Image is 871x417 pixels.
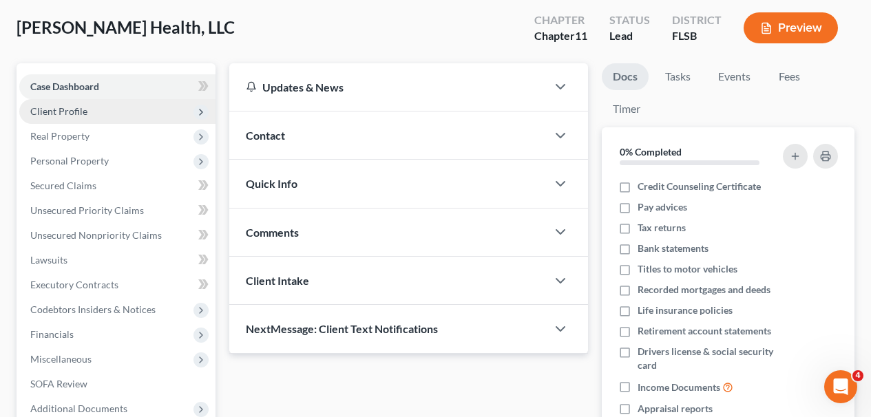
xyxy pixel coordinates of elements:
[654,63,702,90] a: Tasks
[19,223,216,248] a: Unsecured Nonpriority Claims
[19,372,216,396] a: SOFA Review
[30,229,162,241] span: Unsecured Nonpriority Claims
[620,146,682,158] strong: 0% Completed
[30,105,87,117] span: Client Profile
[638,180,761,193] span: Credit Counseling Certificate
[638,303,733,317] span: Life insurance policies
[707,63,762,90] a: Events
[534,28,587,44] div: Chapter
[17,17,235,37] span: [PERSON_NAME] Health, LLC
[246,226,299,239] span: Comments
[30,403,127,414] span: Additional Documents
[744,12,838,43] button: Preview
[638,242,709,255] span: Bank statements
[534,12,587,28] div: Chapter
[609,28,650,44] div: Lead
[30,353,92,365] span: Miscellaneous
[30,303,156,315] span: Codebtors Insiders & Notices
[19,198,216,223] a: Unsecured Priority Claims
[30,204,144,216] span: Unsecured Priority Claims
[602,63,649,90] a: Docs
[30,378,87,389] span: SOFA Review
[30,254,67,266] span: Lawsuits
[672,12,722,28] div: District
[30,130,90,142] span: Real Property
[638,381,720,394] span: Income Documents
[19,173,216,198] a: Secured Claims
[638,221,686,235] span: Tax returns
[30,180,96,191] span: Secured Claims
[638,283,770,297] span: Recorded mortgages and deeds
[824,370,857,403] iframe: Intercom live chat
[638,262,737,276] span: Titles to motor vehicles
[638,200,687,214] span: Pay advices
[638,345,779,372] span: Drivers license & social security card
[246,80,530,94] div: Updates & News
[638,402,713,416] span: Appraisal reports
[19,272,216,297] a: Executory Contracts
[30,328,74,340] span: Financials
[246,274,309,287] span: Client Intake
[609,12,650,28] div: Status
[19,248,216,272] a: Lawsuits
[672,28,722,44] div: FLSB
[575,29,587,42] span: 11
[246,322,438,335] span: NextMessage: Client Text Notifications
[30,279,118,290] span: Executory Contracts
[30,81,99,92] span: Case Dashboard
[767,63,811,90] a: Fees
[602,96,651,122] a: Timer
[638,324,771,338] span: Retirement account statements
[30,155,109,167] span: Personal Property
[852,370,863,381] span: 4
[246,177,297,190] span: Quick Info
[246,129,285,142] span: Contact
[19,74,216,99] a: Case Dashboard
